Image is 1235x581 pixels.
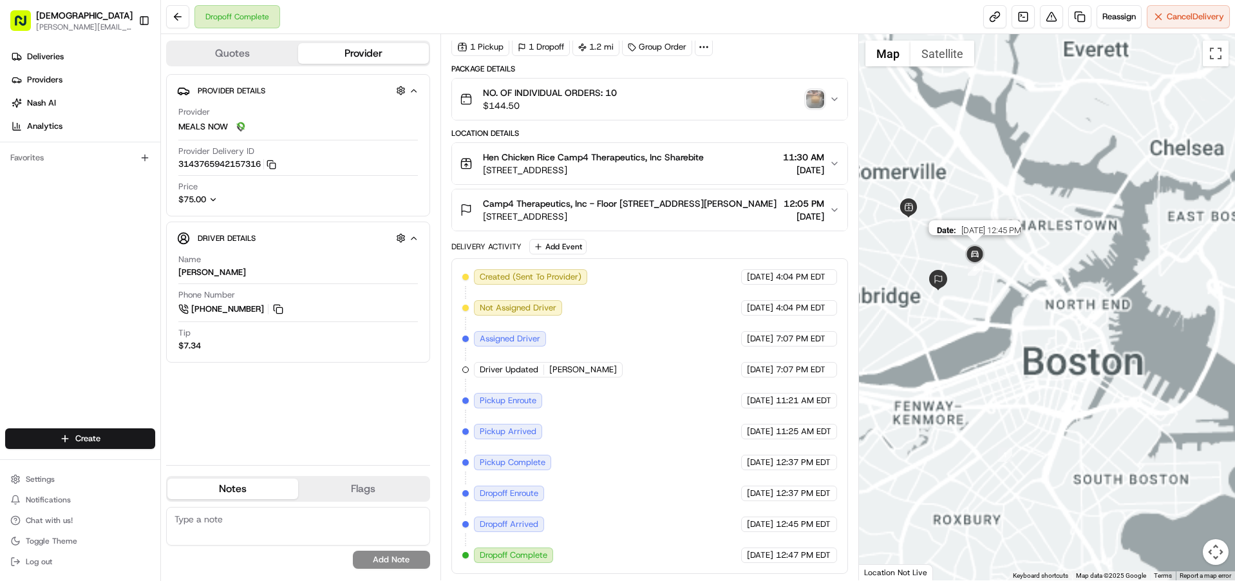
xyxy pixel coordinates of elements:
button: Driver Details [177,227,419,249]
div: Package Details [451,64,849,74]
span: Not Assigned Driver [480,302,556,314]
span: 11:21 AM EDT [776,395,831,406]
button: Toggle fullscreen view [1203,41,1229,66]
button: CancelDelivery [1147,5,1230,28]
span: 4:04 PM EDT [776,271,825,283]
span: Nash AI [27,97,56,109]
span: Notifications [26,495,71,505]
button: Hen Chicken Rice Camp4 Therapeutics, Inc Sharebite[STREET_ADDRESS]11:30 AM[DATE] [452,143,848,184]
span: 12:45 PM EDT [776,519,831,530]
span: Pickup Arrived [480,426,536,437]
div: Delivery Activity [451,242,522,252]
span: $144.50 [483,99,617,112]
button: Add Event [529,239,587,254]
span: Tip [178,327,191,339]
button: Provider Details [177,80,419,101]
button: Reassign [1097,5,1142,28]
span: Pickup Complete [480,457,545,468]
button: [PERSON_NAME][EMAIL_ADDRESS][DOMAIN_NAME] [36,22,133,32]
span: 11:25 AM EDT [776,426,831,437]
img: melas_now_logo.png [233,119,249,135]
a: 💻API Documentation [104,182,212,205]
span: [DATE] [747,519,773,530]
span: Log out [26,557,52,567]
div: $7.34 [178,340,201,352]
span: 7:07 PM EDT [776,333,825,345]
a: Nash AI [5,93,160,113]
a: Providers [5,70,160,90]
span: [PHONE_NUMBER] [191,303,264,315]
span: Pylon [128,218,156,228]
span: Map data ©2025 Google [1076,572,1146,579]
span: Name [178,254,201,265]
div: 2 [968,262,982,276]
button: photo_proof_of_delivery image [806,90,824,108]
span: [DATE] [783,164,824,176]
a: Deliveries [5,46,160,67]
a: Report a map error [1180,572,1231,579]
span: Driver Updated [480,364,538,376]
span: 7:07 PM EDT [776,364,825,376]
span: Created (Sent To Provider) [480,271,581,283]
button: [DEMOGRAPHIC_DATA] [36,9,133,22]
span: 12:37 PM EDT [776,457,831,468]
div: Favorites [5,148,155,168]
a: Terms (opens in new tab) [1154,572,1172,579]
button: Show satellite imagery [910,41,974,66]
span: 12:47 PM EDT [776,549,831,561]
div: 1 Dropoff [512,38,570,56]
a: 📗Knowledge Base [8,182,104,205]
span: Create [75,433,100,444]
span: Analytics [27,120,62,132]
span: Hen Chicken Rice Camp4 Therapeutics, Inc Sharebite [483,151,704,164]
p: Welcome 👋 [13,52,234,72]
span: [DATE] [747,333,773,345]
button: Notes [167,479,298,499]
span: Driver Details [198,233,256,243]
span: Providers [27,74,62,86]
span: Deliveries [27,51,64,62]
span: [DATE] [747,488,773,499]
div: 1.2 mi [572,38,619,56]
span: [DATE] [747,426,773,437]
span: [DATE] [747,271,773,283]
span: Settings [26,474,55,484]
span: [DATE] [747,549,773,561]
span: 12:37 PM EDT [776,488,831,499]
a: Analytics [5,116,160,137]
button: Quotes [167,43,298,64]
button: Show street map [865,41,910,66]
div: Location Not Live [859,564,933,580]
button: Start new chat [219,127,234,142]
span: Dropoff Complete [480,549,547,561]
span: Pickup Enroute [480,395,536,406]
div: 1 Pickup [451,38,509,56]
div: 1 [998,448,1012,462]
span: [DATE] 12:45 PM [961,225,1021,235]
button: Toggle Theme [5,532,155,550]
span: [DATE] [747,364,773,376]
span: Dropoff Enroute [480,488,538,499]
span: 12:05 PM [784,197,824,210]
a: Powered byPylon [91,218,156,228]
span: [DATE] [747,395,773,406]
span: $75.00 [178,194,206,205]
div: [PERSON_NAME] [178,267,246,278]
span: Provider Delivery ID [178,146,254,157]
button: Flags [298,479,429,499]
button: $75.00 [178,194,292,205]
button: Settings [5,470,155,488]
button: NO. OF INDIVIDUAL ORDERS: 10$144.50photo_proof_of_delivery image [452,79,848,120]
span: API Documentation [122,187,207,200]
span: Toggle Theme [26,536,77,546]
button: Notifications [5,491,155,509]
div: 💻 [109,188,119,198]
span: Chat with us! [26,515,73,526]
button: Map camera controls [1203,539,1229,565]
span: [DATE] [784,210,824,223]
span: [DATE] [747,457,773,468]
button: Log out [5,553,155,571]
span: NO. OF INDIVIDUAL ORDERS: 10 [483,86,617,99]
